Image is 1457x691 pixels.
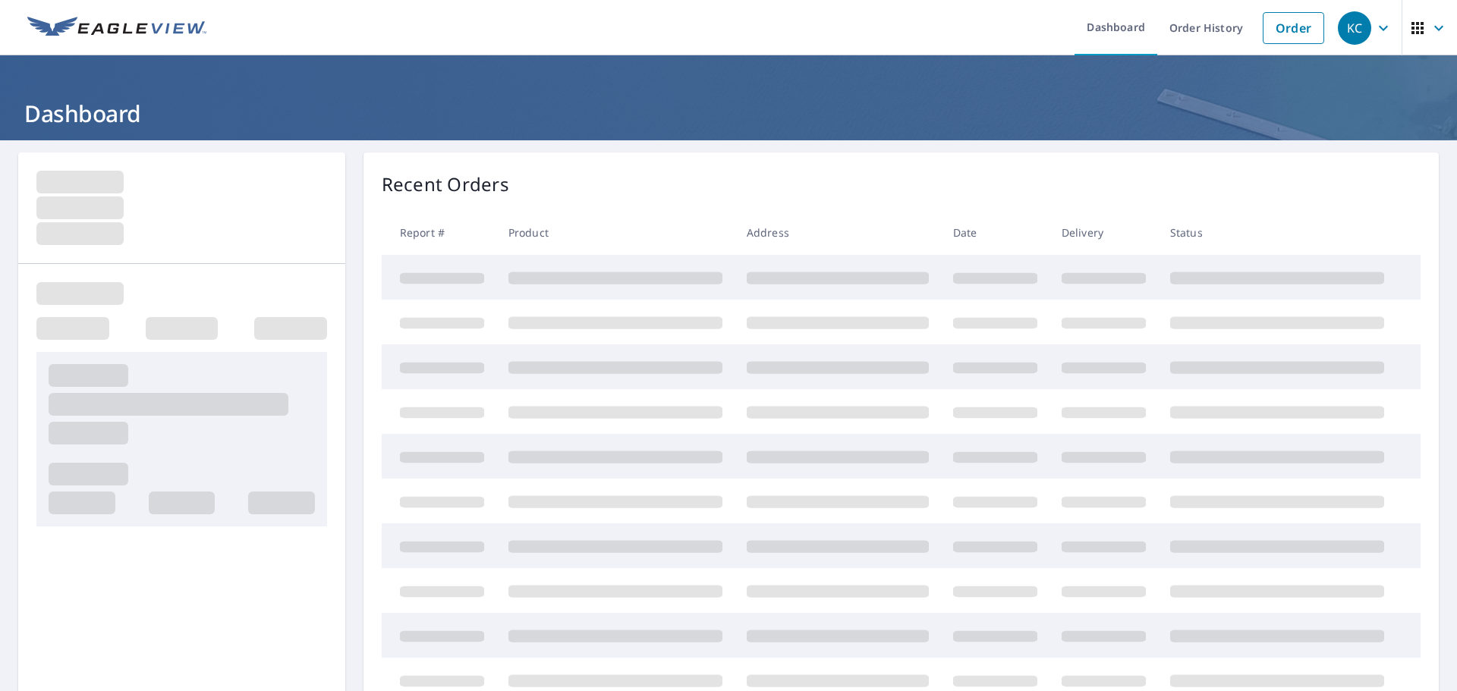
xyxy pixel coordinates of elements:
[496,210,735,255] th: Product
[18,98,1439,129] h1: Dashboard
[382,210,496,255] th: Report #
[1338,11,1371,45] div: KC
[735,210,941,255] th: Address
[941,210,1049,255] th: Date
[1158,210,1396,255] th: Status
[382,171,509,198] p: Recent Orders
[1263,12,1324,44] a: Order
[27,17,206,39] img: EV Logo
[1049,210,1158,255] th: Delivery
